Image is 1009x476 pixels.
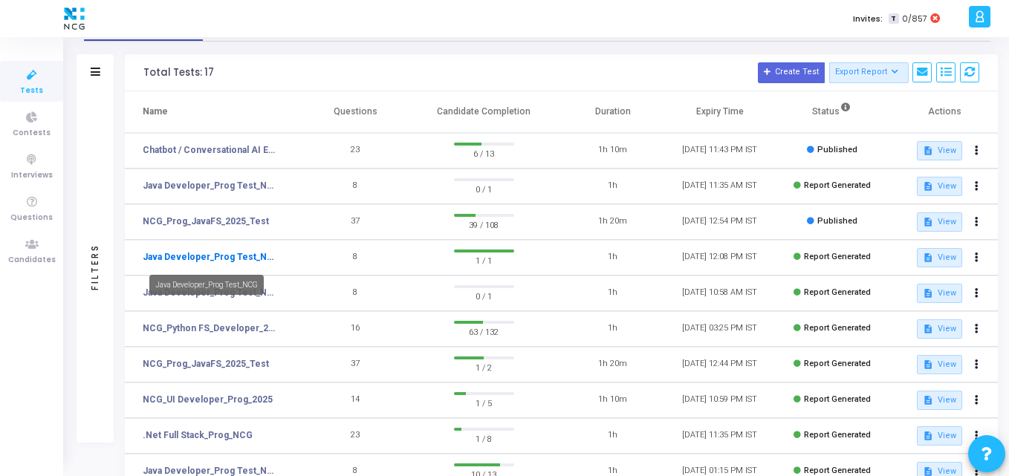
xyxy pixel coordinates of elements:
td: [DATE] 11:43 PM IST [666,133,773,169]
td: [DATE] 11:35 AM IST [666,169,773,204]
td: 1h [559,311,666,347]
span: Contests [13,127,51,140]
span: Report Generated [804,323,871,333]
div: Total Tests: 17 [143,67,214,79]
span: 1 / 5 [454,395,514,410]
button: View [917,391,962,410]
button: View [917,355,962,374]
button: View [917,426,962,446]
td: 23 [302,418,409,454]
span: Report Generated [804,430,871,440]
span: 0 / 1 [454,288,514,303]
span: 1 / 2 [454,359,514,374]
mat-icon: description [923,324,933,334]
span: 0 / 1 [454,181,514,196]
th: Questions [302,91,409,133]
td: 1h [559,276,666,311]
mat-icon: description [923,431,933,441]
td: [DATE] 10:58 AM IST [666,276,773,311]
a: NCG_Prog_JavaFS_2025_Test [143,357,269,371]
span: 63 / 132 [454,324,514,339]
td: 8 [302,169,409,204]
div: Filters [88,185,102,348]
td: 1h [559,418,666,454]
button: View [917,319,962,339]
span: Report Generated [804,394,871,404]
a: Java Developer_Prog Test_NCG [143,250,279,264]
span: Report Generated [804,359,871,368]
span: Report Generated [804,466,871,475]
span: T [889,13,898,25]
a: Java Developer_Prog Test_NCG [143,179,279,192]
span: 6 / 13 [454,146,514,160]
button: Export Report [829,62,909,83]
span: Published [817,145,857,154]
span: 1 / 1 [454,252,514,267]
a: NCG_Python FS_Developer_2025 [143,322,279,335]
td: 1h 10m [559,382,666,418]
span: Published [817,216,857,226]
span: Report Generated [804,252,871,261]
td: [DATE] 11:35 PM IST [666,418,773,454]
span: 1 / 8 [454,431,514,446]
th: Duration [559,91,666,133]
span: Interviews [11,169,53,182]
th: Expiry Time [666,91,773,133]
td: [DATE] 03:25 PM IST [666,311,773,347]
mat-icon: description [923,181,933,192]
th: Actions [891,91,998,133]
button: View [917,212,962,232]
button: View [917,248,962,267]
mat-icon: description [923,288,933,299]
label: Invites: [853,13,883,25]
span: Report Generated [804,287,871,297]
td: [DATE] 12:54 PM IST [666,204,773,240]
td: 14 [302,382,409,418]
span: Questions [10,212,53,224]
th: Name [125,91,302,133]
span: Report Generated [804,180,871,190]
span: 39 / 108 [454,217,514,232]
a: NCG_UI Developer_Prog_2025 [143,393,273,406]
button: Create Test [758,62,825,83]
th: Candidate Completion [409,91,559,133]
td: 16 [302,311,409,347]
td: 1h 20m [559,204,666,240]
span: 0/857 [902,13,927,25]
mat-icon: description [923,146,933,156]
mat-icon: description [923,359,933,370]
mat-icon: description [923,252,933,263]
button: View [917,284,962,303]
img: logo [60,4,88,33]
td: 1h [559,240,666,276]
mat-icon: description [923,217,933,227]
td: [DATE] 12:44 PM IST [666,347,773,382]
td: [DATE] 10:59 PM IST [666,382,773,418]
span: Tests [20,85,43,97]
td: 23 [302,133,409,169]
td: [DATE] 12:08 PM IST [666,240,773,276]
th: Status [773,91,891,133]
td: 8 [302,276,409,311]
td: 1h 20m [559,347,666,382]
a: Chatbot / Conversational AI Engineer Assessment [143,143,279,157]
td: 8 [302,240,409,276]
div: Java Developer_Prog Test_NCG [149,275,264,295]
button: View [917,177,962,196]
td: 37 [302,347,409,382]
a: .Net Full Stack_Prog_NCG [143,428,253,442]
mat-icon: description [923,395,933,405]
span: Candidates [8,254,56,267]
td: 1h 10m [559,133,666,169]
td: 1h [559,169,666,204]
a: NCG_Prog_JavaFS_2025_Test [143,215,269,228]
td: 37 [302,204,409,240]
button: View [917,141,962,160]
